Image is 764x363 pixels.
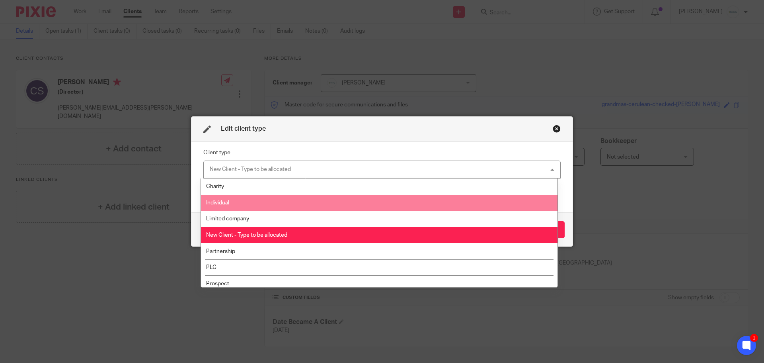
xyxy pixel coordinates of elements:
[206,232,287,238] span: New Client - Type to be allocated
[206,265,216,270] span: PLC
[750,334,758,342] div: 1
[210,167,291,172] div: New Client - Type to be allocated
[553,125,561,133] div: Close this dialog window
[206,281,229,286] span: Prospect
[206,249,235,254] span: Partnership
[203,149,230,157] label: Client type
[221,126,266,132] span: Edit client type
[206,184,224,189] span: Charity
[206,216,249,222] span: Limited company
[206,200,229,206] span: Individual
